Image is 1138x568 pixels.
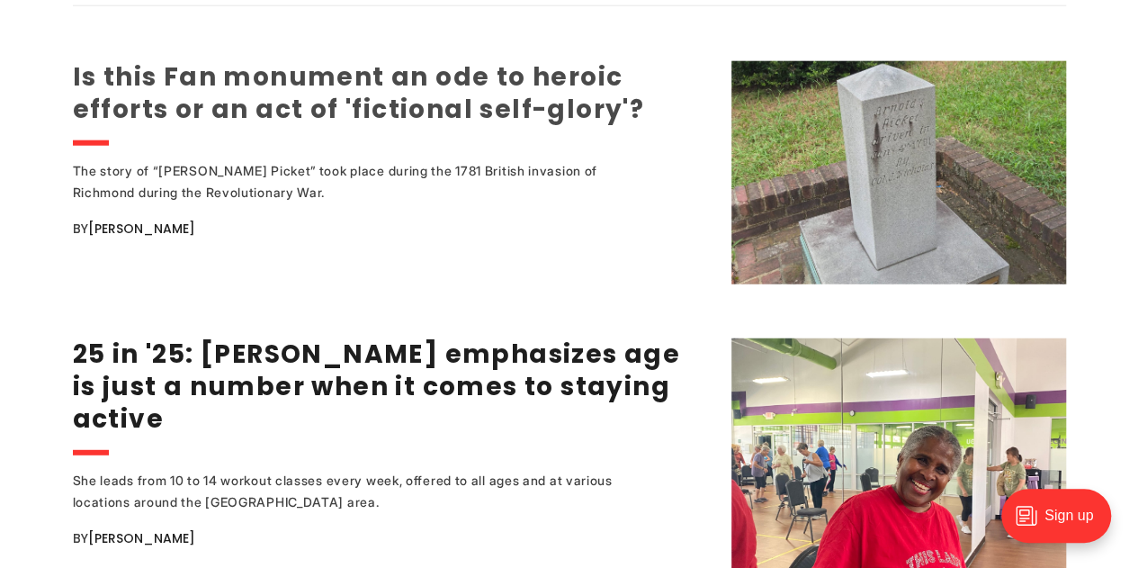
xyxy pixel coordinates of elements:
[73,218,709,239] div: By
[88,529,195,547] a: [PERSON_NAME]
[731,61,1066,284] img: Is this Fan monument an ode to heroic efforts or an act of 'fictional self-glory'?
[73,470,658,513] div: She leads from 10 to 14 workout classes every week, offered to all ages and at various locations ...
[73,527,709,549] div: By
[986,480,1138,568] iframe: portal-trigger
[73,59,645,127] a: Is this Fan monument an ode to heroic efforts or an act of 'fictional self-glory'?
[73,337,681,437] a: 25 in '25: [PERSON_NAME] emphasizes age is just a number when it comes to staying active
[88,220,195,238] a: [PERSON_NAME]
[73,160,658,203] div: The story of “[PERSON_NAME] Picket” took place during the 1781 British invasion of Richmond durin...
